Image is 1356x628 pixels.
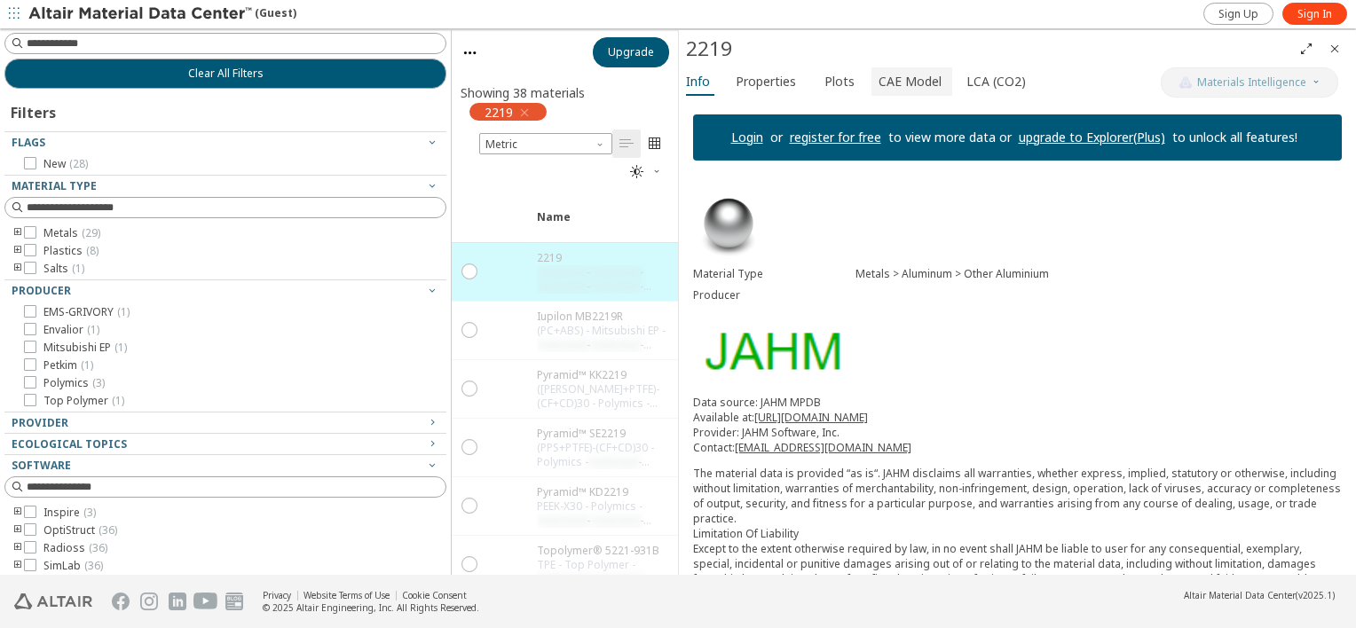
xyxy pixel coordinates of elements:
a: Sign Up [1203,3,1273,25]
span: restricted [590,527,640,542]
a: [EMAIL_ADDRESS][DOMAIN_NAME] [735,440,911,455]
span: Radioss [43,541,107,555]
span: restricted [590,351,640,366]
div: (v2025.1) [1184,589,1335,601]
img: Logo - Provider [693,320,849,381]
i:  [648,137,662,151]
span: ( 29 ) [82,225,100,240]
span: ( 1 ) [114,340,127,355]
span: restricted [537,351,587,366]
span: Envalior [43,323,99,337]
span: ( 1 ) [117,304,130,319]
div: ([PERSON_NAME]+PTFE)-(CF+CD)30 - Polymics - - - - - [537,382,672,411]
span: restricted [537,264,587,279]
span: Inspire [43,506,96,520]
span: restricted [590,410,640,425]
span: Material Type [12,178,97,193]
div: (PPS+PTFE)-(CF+CD)30 - Polymics - - - - - [537,441,672,469]
span: Info [686,67,710,96]
p: The material data is provided “as is“. JAHM disclaims all warranties, whether express, implied, s... [693,466,1342,601]
span: restricted [590,264,640,279]
span: ( 36 ) [84,558,103,573]
span: restricted [537,337,587,352]
span: LCA (CO2) [966,67,1026,96]
span: restricted [537,468,587,483]
div: Metals > Aluminum > Other Aluminium [855,267,1342,281]
button: Material Type [4,176,446,197]
span: restricted [590,571,640,586]
span: ( 1 ) [112,393,124,408]
button: Full Screen [1292,35,1321,63]
span: Top Polymer [43,394,124,408]
img: Material Type Image [693,189,764,260]
div: TPE - Top Polymer - - - - - [537,558,672,586]
span: OptiStruct [43,523,117,538]
span: Name [537,209,571,241]
a: Website Terms of Use [304,589,390,601]
span: Mitsubishi EP [43,341,127,355]
span: Metals [43,226,100,240]
span: New [43,157,88,171]
button: Table View [612,130,641,158]
span: ( 36 ) [89,540,107,555]
span: ( 1 ) [81,357,93,373]
p: or [763,129,790,146]
span: restricted [537,571,587,586]
img: AI Copilot [1179,75,1193,90]
i:  [619,137,634,151]
a: register for free [790,129,881,145]
span: Expand [487,209,526,241]
a: Privacy [263,589,291,601]
a: Cookie Consent [402,589,467,601]
span: Polymics [43,376,105,390]
button: Theme [623,158,669,186]
span: restricted [588,454,638,469]
span: CAE Model [879,67,942,96]
span: Altair Material Data Center [1184,589,1296,601]
a: Login [731,129,763,145]
span: restricted [590,468,640,483]
div: - - - - [537,265,672,294]
div: Pyramid™ SE2219 [537,426,672,441]
div: Pyramid™ KD2219 [537,484,672,499]
div: Showing 38 materials [461,84,585,101]
img: Altair Material Data Center [28,5,255,23]
div: Material Type [693,267,855,281]
i: toogle group [12,262,24,276]
span: ( 8 ) [86,243,99,258]
button: Close [1321,35,1349,63]
button: Upgrade [593,37,669,67]
span: Plastics [43,244,99,258]
span: EMS-GRIVORY [43,305,130,319]
span: restricted [590,279,640,294]
span: ( 3 ) [83,505,96,520]
i: toogle group [12,226,24,240]
p: to unlock all features! [1165,129,1305,146]
div: 2219 [686,35,1292,63]
div: 2219 [537,250,672,265]
span: 2219 [485,104,513,120]
span: Upgrade [608,45,654,59]
div: (Guest) [28,5,296,23]
div: Iupilon MB2219R [537,309,672,324]
i: toogle group [12,244,24,258]
div: Pyramid™ KK2219 [537,367,672,382]
span: Metric [479,133,612,154]
div: (PC+ABS) - Mitsubishi EP - - - - - [537,324,672,352]
button: Software [4,455,446,476]
span: ( 3 ) [92,375,105,390]
img: Altair Engineering [14,593,92,609]
span: ( 1 ) [72,261,84,276]
span: Sign Up [1218,7,1258,21]
span: restricted [590,337,640,352]
span: restricted [590,513,640,528]
span: Plots [824,67,855,96]
span: Producer [12,283,71,298]
span: restricted [537,513,587,528]
span: restricted [537,410,587,425]
i: toogle group [12,523,24,538]
button: Provider [4,412,446,434]
div: Filters [4,89,65,131]
p: to view more data or [881,129,1019,146]
div: PEEK-X30 - Polymics - - - - - [537,499,672,528]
